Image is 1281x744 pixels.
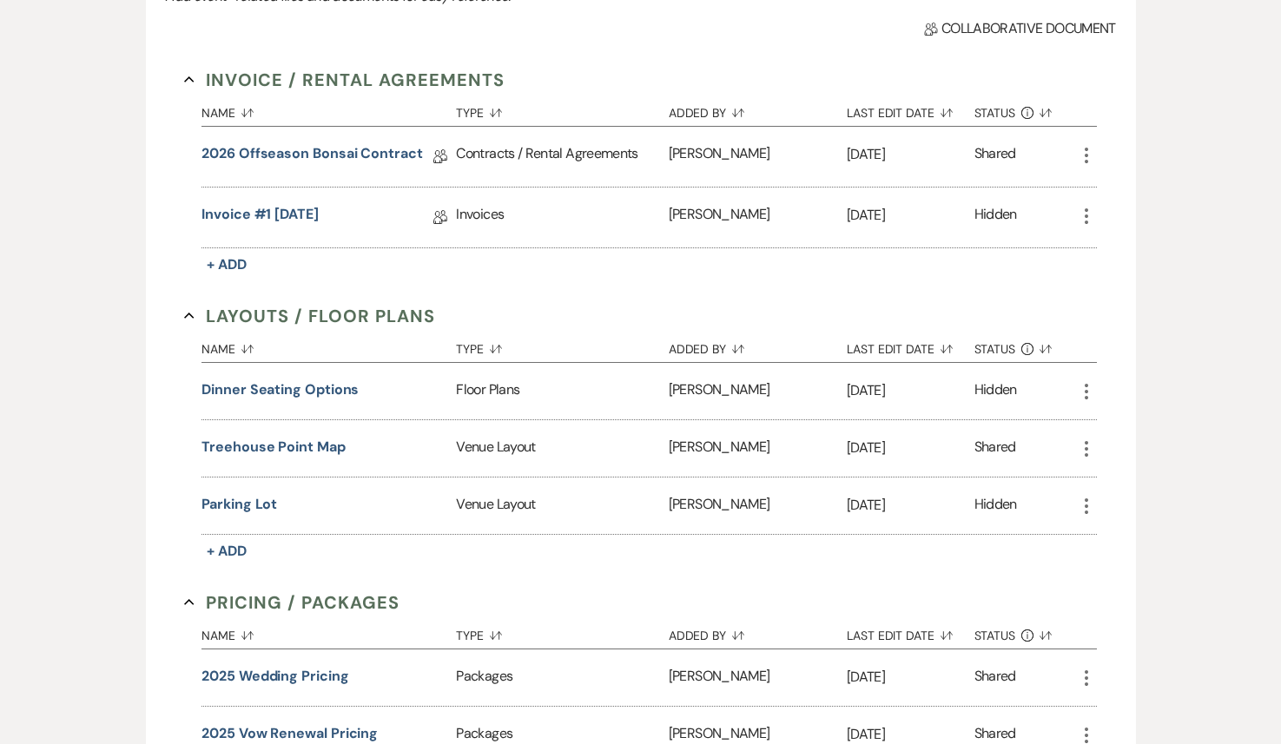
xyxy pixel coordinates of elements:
[669,616,847,649] button: Added By
[974,629,1016,642] span: Status
[974,204,1017,231] div: Hidden
[184,303,435,329] button: Layouts / Floor Plans
[201,143,423,170] a: 2026 Offseason Bonsai Contract
[669,127,847,187] div: [PERSON_NAME]
[669,93,847,126] button: Added By
[974,616,1076,649] button: Status
[847,204,974,227] p: [DATE]
[669,649,847,706] div: [PERSON_NAME]
[669,363,847,419] div: [PERSON_NAME]
[201,616,456,649] button: Name
[201,666,348,687] button: 2025 Wedding Pricing
[201,329,456,362] button: Name
[974,329,1076,362] button: Status
[207,542,247,560] span: + Add
[974,143,1016,170] div: Shared
[201,494,277,515] button: Parking Lot
[974,343,1016,355] span: Status
[974,494,1017,517] div: Hidden
[669,188,847,247] div: [PERSON_NAME]
[456,188,668,247] div: Invoices
[201,723,378,744] button: 2025 Vow Renewal Pricing
[847,329,974,362] button: Last Edit Date
[456,329,668,362] button: Type
[847,666,974,688] p: [DATE]
[974,379,1017,403] div: Hidden
[456,420,668,477] div: Venue Layout
[201,93,456,126] button: Name
[456,363,668,419] div: Floor Plans
[847,616,974,649] button: Last Edit Date
[974,107,1016,119] span: Status
[456,649,668,706] div: Packages
[456,616,668,649] button: Type
[456,477,668,534] div: Venue Layout
[847,379,974,402] p: [DATE]
[847,143,974,166] p: [DATE]
[924,18,1115,39] span: Collaborative document
[974,437,1016,460] div: Shared
[201,437,345,458] button: Treehouse Point Map
[669,477,847,534] div: [PERSON_NAME]
[669,420,847,477] div: [PERSON_NAME]
[201,204,319,231] a: Invoice #1 [DATE]
[184,589,399,616] button: Pricing / Packages
[207,255,247,273] span: + Add
[974,666,1016,689] div: Shared
[847,93,974,126] button: Last Edit Date
[456,93,668,126] button: Type
[974,93,1076,126] button: Status
[456,127,668,187] div: Contracts / Rental Agreements
[669,329,847,362] button: Added By
[201,539,252,563] button: + Add
[184,67,505,93] button: Invoice / Rental Agreements
[847,437,974,459] p: [DATE]
[201,253,252,277] button: + Add
[847,494,974,517] p: [DATE]
[201,379,359,400] button: Dinner Seating options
